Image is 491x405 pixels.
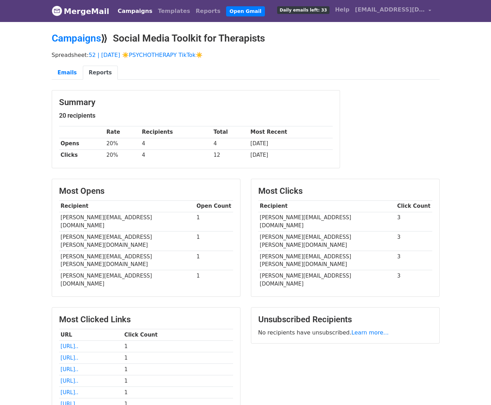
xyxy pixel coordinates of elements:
h3: Unsubscribed Recipients [258,315,432,325]
td: 20% [105,149,140,161]
h3: Most Clicked Links [59,315,233,325]
th: Click Count [123,329,233,340]
span: [EMAIL_ADDRESS][DOMAIN_NAME] [355,6,425,14]
td: 20% [105,138,140,149]
td: 1 [195,212,233,231]
th: Opens [59,138,105,149]
th: URL [59,329,123,340]
a: 52 | [DATE] ☀️PSYCHOTHERAPY TikTok☀️ [89,52,203,58]
th: Recipient [258,200,396,212]
th: Click Count [396,200,432,212]
th: Rate [105,126,140,138]
a: MergeMail [52,4,109,19]
th: Recipient [59,200,195,212]
td: 1 [123,340,233,352]
a: Emails [52,66,83,80]
td: 1 [123,375,233,387]
a: Learn more... [352,329,389,336]
td: [PERSON_NAME][EMAIL_ADDRESS][DOMAIN_NAME] [258,270,396,289]
a: Templates [155,4,193,18]
a: Campaigns [52,32,101,44]
h5: 20 recipients [59,112,333,119]
a: Help [332,3,352,17]
a: [URL].. [60,355,78,361]
p: No recipients have unsubscribed. [258,329,432,336]
img: MergeMail logo [52,6,62,16]
a: Reports [193,4,223,18]
th: Total [212,126,249,138]
td: 1 [195,231,233,251]
td: [PERSON_NAME][EMAIL_ADDRESS][PERSON_NAME][DOMAIN_NAME] [59,231,195,251]
th: Open Count [195,200,233,212]
a: [URL].. [60,366,78,373]
th: Recipients [140,126,212,138]
a: Campaigns [115,4,155,18]
span: Daily emails left: 33 [277,6,329,14]
td: [PERSON_NAME][EMAIL_ADDRESS][DOMAIN_NAME] [258,212,396,231]
td: 4 [212,138,249,149]
a: [URL].. [60,389,78,396]
td: [PERSON_NAME][EMAIL_ADDRESS][PERSON_NAME][DOMAIN_NAME] [258,251,396,270]
td: 4 [140,138,212,149]
td: 3 [396,212,432,231]
th: Clicks [59,149,105,161]
h2: ⟫ Social Media Toolkit for Therapists [52,32,440,44]
td: 4 [140,149,212,161]
td: 1 [195,251,233,270]
td: 1 [195,270,233,289]
h3: Most Clicks [258,186,432,196]
iframe: Chat Widget [456,371,491,405]
a: Daily emails left: 33 [274,3,332,17]
a: [URL].. [60,343,78,349]
td: 3 [396,270,432,289]
td: [DATE] [249,149,333,161]
p: Spreadsheet: [52,51,440,59]
h3: Most Opens [59,186,233,196]
td: 12 [212,149,249,161]
th: Most Recent [249,126,333,138]
td: 1 [123,387,233,398]
td: 1 [123,364,233,375]
a: [URL].. [60,378,78,384]
td: [PERSON_NAME][EMAIL_ADDRESS][DOMAIN_NAME] [59,270,195,289]
td: [PERSON_NAME][EMAIL_ADDRESS][PERSON_NAME][DOMAIN_NAME] [59,251,195,270]
td: 3 [396,231,432,251]
a: Open Gmail [226,6,265,16]
a: [EMAIL_ADDRESS][DOMAIN_NAME] [352,3,434,19]
a: Reports [83,66,118,80]
h3: Summary [59,97,333,108]
td: [PERSON_NAME][EMAIL_ADDRESS][PERSON_NAME][DOMAIN_NAME] [258,231,396,251]
td: [DATE] [249,138,333,149]
td: 3 [396,251,432,270]
td: 1 [123,352,233,364]
td: [PERSON_NAME][EMAIL_ADDRESS][DOMAIN_NAME] [59,212,195,231]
